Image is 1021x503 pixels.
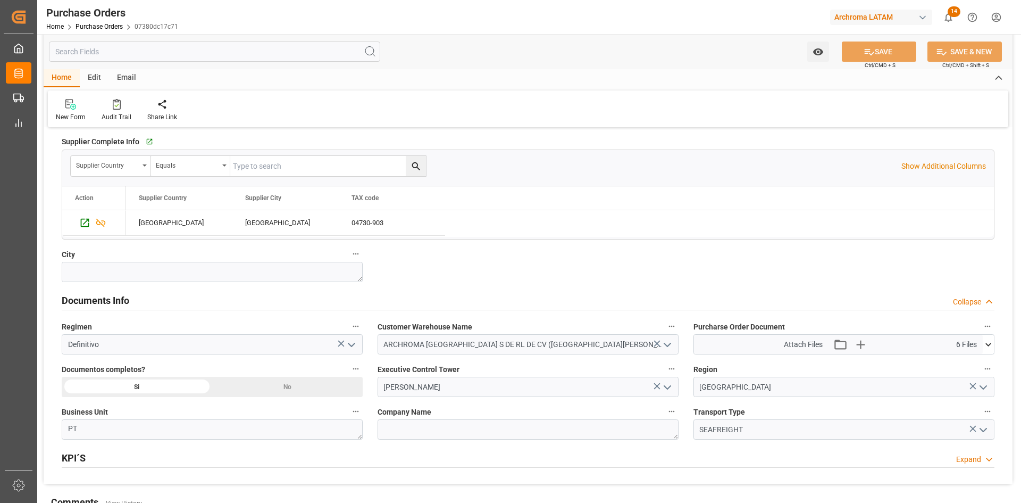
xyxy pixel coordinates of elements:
div: [GEOGRAPHIC_DATA] [139,211,220,235]
button: Transport Type [981,405,994,418]
div: Press SPACE to select this row. [126,210,445,236]
div: Share Link [147,112,177,122]
span: Documentos completos? [62,364,145,375]
button: Purcharse Order Document [981,319,994,333]
button: Archroma LATAM [830,7,936,27]
span: Customer Warehouse Name [378,321,472,333]
div: 04730-903 [339,210,445,235]
span: Region [693,364,717,375]
div: Archroma LATAM [830,10,932,25]
div: Press SPACE to select this row. [62,210,126,236]
button: open menu [71,156,150,176]
input: Search Fields [49,42,380,62]
button: SAVE & NEW [927,42,1002,62]
span: TAX code [352,194,379,202]
button: Help Center [960,5,984,29]
span: Ctrl/CMD + Shift + S [942,61,989,69]
div: Equals [156,158,219,170]
button: Customer Warehouse Name [665,319,679,333]
span: Executive Control Tower [378,364,459,375]
div: Home [44,69,80,87]
input: enter warehouse [378,334,679,354]
div: Expand [956,454,981,465]
div: Supplier Country [76,158,139,170]
button: open menu [807,42,829,62]
h2: Documents Info [62,293,129,308]
div: Action [75,194,94,202]
input: Type to search [230,156,426,176]
span: Regimen [62,321,92,333]
div: New Form [56,112,86,122]
button: open menu [974,379,990,395]
button: Executive Control Tower [665,362,679,376]
button: City [349,247,363,261]
a: Purchase Orders [76,23,123,30]
span: Ctrl/CMD + S [865,61,896,69]
button: SAVE [842,42,916,62]
button: open menu [658,336,674,353]
div: No [212,377,363,397]
div: [GEOGRAPHIC_DATA] [245,211,326,235]
div: Si [62,377,212,397]
span: Supplier Country [139,194,187,202]
span: Supplier City [245,194,281,202]
button: show 14 new notifications [936,5,960,29]
div: Email [109,69,144,87]
button: search button [406,156,426,176]
p: Show Additional Columns [901,161,986,172]
span: 6 Files [956,339,977,350]
button: Business Unit [349,405,363,418]
span: Attach Files [784,339,823,350]
button: Company Name [665,405,679,418]
button: open menu [658,379,674,395]
button: Regimen [349,319,363,333]
span: City [62,249,75,260]
h2: KPI´S [62,451,86,465]
span: Transport Type [693,407,745,418]
div: Purchase Orders [46,5,178,21]
div: Audit Trail [102,112,131,122]
button: Region [981,362,994,376]
span: Supplier Complete Info [62,136,139,147]
button: open menu [974,422,990,438]
div: Edit [80,69,109,87]
span: Purcharse Order Document [693,321,785,333]
a: Home [46,23,64,30]
button: open menu [342,336,358,353]
span: Company Name [378,407,431,418]
button: Documentos completos? [349,362,363,376]
span: Business Unit [62,407,108,418]
span: 14 [948,6,960,17]
div: Collapse [953,296,981,308]
textarea: PT [62,419,363,440]
button: open menu [150,156,230,176]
